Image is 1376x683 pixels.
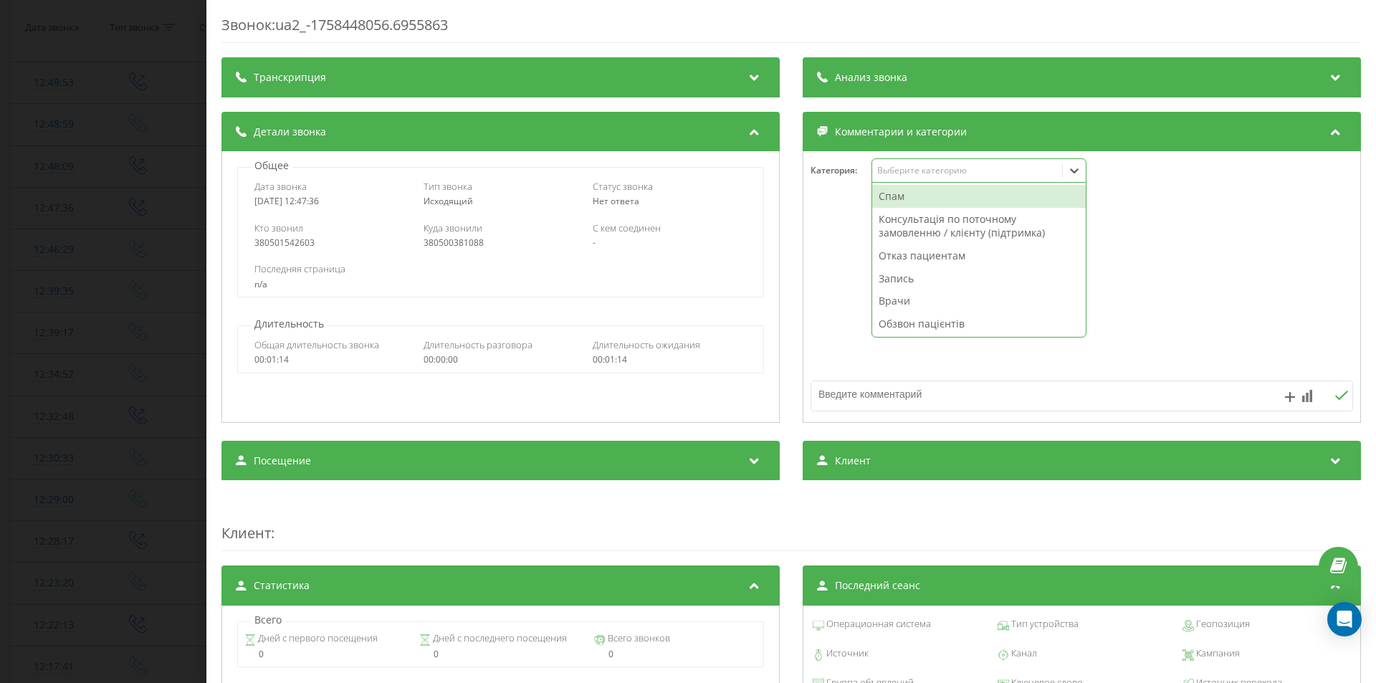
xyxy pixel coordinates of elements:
[244,649,407,659] div: 0
[254,262,345,275] span: Последняя страница
[877,165,1056,176] div: Выберите категорию
[1327,602,1362,636] div: Open Intercom Messenger
[254,70,326,85] span: Транскрипция
[221,523,271,543] span: Клиент
[431,631,567,646] span: Дней с последнего посещения
[872,208,1086,244] div: Консультація по поточному замовленню / клієнту (підтримка)
[254,578,310,593] span: Статистика
[1194,617,1250,631] span: Геопозиция
[256,631,378,646] span: Дней с первого посещения
[254,221,303,234] span: Кто звонил
[593,238,747,248] div: -
[835,454,871,468] span: Клиент
[593,195,639,207] span: Нет ответа
[606,631,670,646] span: Всего звонков
[824,617,931,631] span: Операционная система
[594,649,757,659] div: 0
[254,454,311,468] span: Посещение
[221,495,1361,551] div: :
[835,578,920,593] span: Последний сеанс
[872,244,1086,267] div: Отказ пациентам
[593,355,747,365] div: 00:01:14
[254,125,326,139] span: Детали звонка
[872,267,1086,290] div: Запись
[254,238,408,248] div: 380501542603
[419,649,582,659] div: 0
[835,70,907,85] span: Анализ звонка
[251,613,285,627] p: Всего
[835,125,967,139] span: Комментарии и категории
[593,338,700,351] span: Длительность ожидания
[254,338,379,351] span: Общая длительность звонка
[221,15,1361,43] div: Звонок : ua2_-1758448056.6955863
[424,195,473,207] span: Исходящий
[254,280,746,290] div: n/a
[254,180,307,193] span: Дата звонка
[593,221,661,234] span: С кем соединен
[872,185,1086,208] div: Спам
[424,238,578,248] div: 380500381088
[424,338,532,351] span: Длительность разговора
[1009,646,1037,661] span: Канал
[593,180,653,193] span: Статус звонка
[251,317,328,331] p: Длительность
[424,221,482,234] span: Куда звонили
[254,196,408,206] div: [DATE] 12:47:36
[424,180,472,193] span: Тип звонка
[824,646,869,661] span: Источник
[811,166,871,176] h4: Категория :
[424,355,578,365] div: 00:00:00
[872,312,1086,335] div: Обзвон пацієнтів
[251,158,292,173] p: Общее
[1009,617,1079,631] span: Тип устройства
[254,355,408,365] div: 00:01:14
[1194,646,1240,661] span: Кампания
[872,290,1086,312] div: Врачи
